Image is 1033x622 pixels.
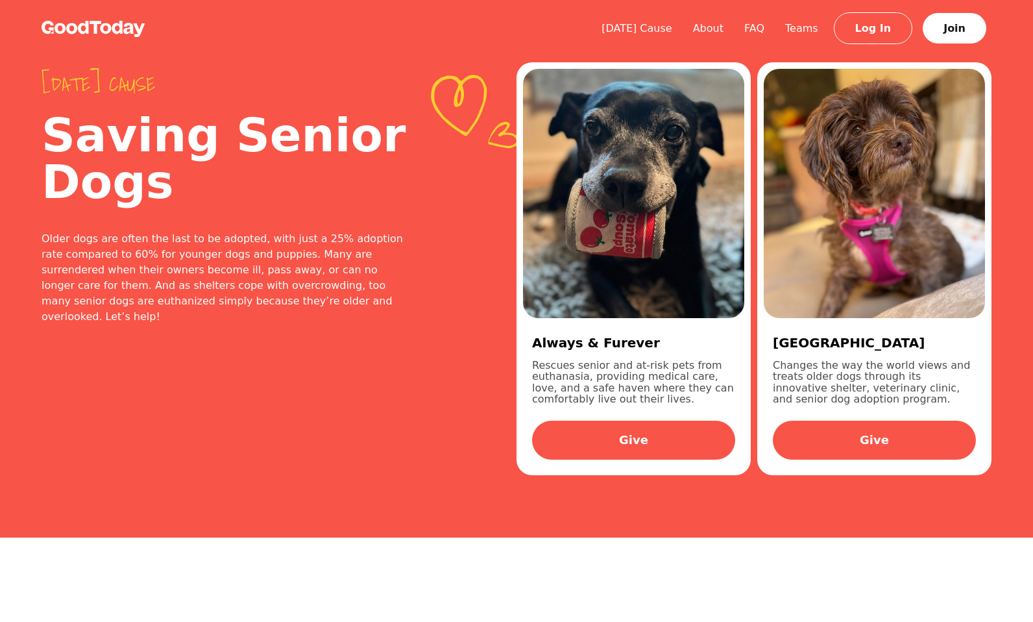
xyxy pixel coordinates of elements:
a: Teams [775,22,829,34]
a: About [683,22,734,34]
a: FAQ [734,22,775,34]
img: 77864360-5a73-4b99-924f-ba404a14c85f.jpg [764,69,985,318]
a: Join [923,13,986,44]
h3: [GEOGRAPHIC_DATA] [773,334,976,352]
p: Rescues senior and at-risk pets from euthanasia, providing medical care, love, and a safe haven w... [532,360,735,405]
a: Log In [834,12,913,44]
a: Give [532,421,735,460]
div: Older dogs are often the last to be adopted, with just a 25% adoption rate compared to 60% for yo... [42,231,413,325]
span: [DATE] cause [42,73,413,96]
a: Give [773,421,976,460]
h3: Always & Furever [532,334,735,352]
p: Changes the way the world views and treats older dogs through its innovative shelter, veterinary ... [773,360,976,405]
h2: Saving Senior Dogs [42,112,413,205]
img: GoodToday [42,21,145,37]
img: 6a446708-e1ae-413b-81a9-0aaa3a2d8858.jpg [523,69,744,318]
a: [DATE] Cause [591,22,683,34]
